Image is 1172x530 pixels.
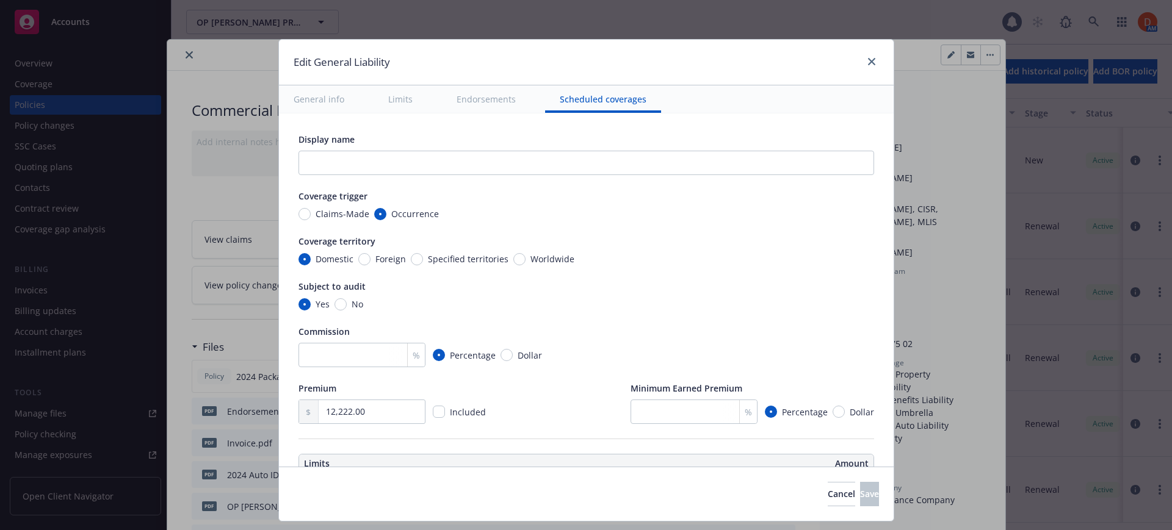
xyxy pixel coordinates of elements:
input: Foreign [358,253,371,265]
span: % [745,406,752,418]
span: Commission [298,326,350,337]
span: Minimum Earned Premium [631,382,742,394]
span: Dollar [518,349,542,362]
th: Limits [299,454,529,473]
span: Specified territories [428,252,508,265]
span: Percentage [782,406,828,418]
input: Claims-Made [298,208,311,220]
span: Percentage [450,349,496,362]
input: Dollar [501,349,513,361]
input: Yes [298,298,311,310]
input: Occurrence [374,208,386,220]
span: Subject to audit [298,281,366,292]
button: General info [279,85,359,113]
span: Foreign [375,252,406,265]
input: 0.00 [319,400,424,423]
button: Endorsements [442,85,530,113]
input: Percentage [433,349,445,361]
span: Claims-Made [316,207,369,220]
input: No [335,298,347,310]
span: Domestic [316,252,353,265]
span: No [352,298,363,310]
span: Premium [298,382,336,394]
input: Domestic [298,253,311,265]
span: Worldwide [530,252,574,265]
span: Included [450,406,486,418]
span: Coverage territory [298,235,375,247]
span: % [413,349,420,362]
th: Amount [592,454,874,473]
input: Worldwide [513,253,526,265]
span: Display name [298,134,355,145]
span: Coverage trigger [298,190,367,202]
button: Scheduled coverages [545,85,661,113]
span: Occurrence [391,207,439,220]
input: Percentage [765,406,777,418]
span: Yes [316,298,330,310]
input: Specified territories [411,253,423,265]
button: Limits [374,85,427,113]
